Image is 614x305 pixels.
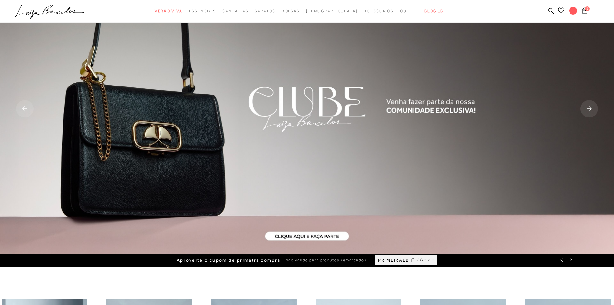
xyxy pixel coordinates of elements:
span: Outlet [400,9,418,13]
span: BLOG LB [424,9,443,13]
span: Não válido para produtos remarcados. [285,258,368,263]
span: Essenciais [189,9,216,13]
span: Sandálias [222,9,248,13]
a: BLOG LB [424,5,443,17]
span: [DEMOGRAPHIC_DATA] [306,9,358,13]
span: Verão Viva [155,9,182,13]
span: Sapatos [255,9,275,13]
a: noSubCategoriesText [364,5,394,17]
a: noSubCategoriesText [306,5,358,17]
span: PRIMEIRALB [378,258,409,263]
span: COPIAR [417,257,434,263]
span: Aproveite o cupom de primeira compra [177,258,280,263]
span: L [569,7,577,15]
span: Acessórios [364,9,394,13]
button: 2 [580,7,589,16]
a: noSubCategoriesText [282,5,300,17]
a: noSubCategoriesText [222,5,248,17]
span: 2 [585,6,590,11]
a: noSubCategoriesText [155,5,182,17]
a: noSubCategoriesText [255,5,275,17]
a: noSubCategoriesText [400,5,418,17]
a: noSubCategoriesText [189,5,216,17]
button: L [566,6,580,16]
span: Bolsas [282,9,300,13]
